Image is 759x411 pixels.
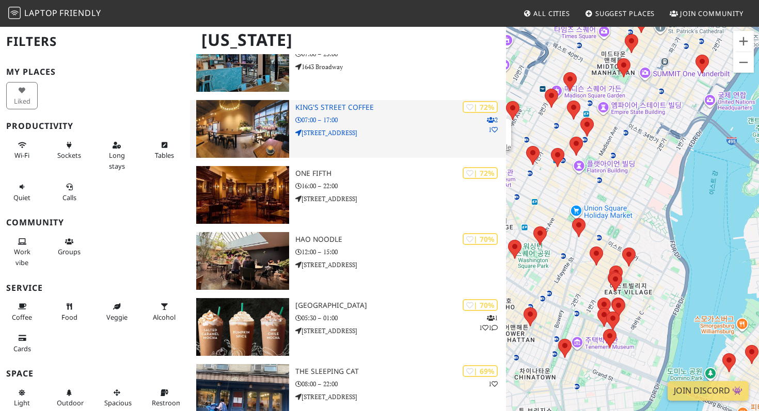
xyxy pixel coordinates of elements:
p: [STREET_ADDRESS] [295,260,506,270]
button: Veggie [101,298,133,325]
h3: Hao Noodle [295,235,506,244]
div: | 70% [463,233,498,245]
p: [STREET_ADDRESS] [295,194,506,204]
a: Hao Noodle | 70% Hao Noodle 12:00 – 15:00 [STREET_ADDRESS] [190,232,507,290]
h3: One Fifth [295,169,506,178]
span: Video/audio calls [62,193,76,202]
span: Coffee [12,313,32,322]
span: Power sockets [57,151,81,160]
a: King's Street Coffee | 72% 21 King's Street Coffee 07:00 – 17:00 [STREET_ADDRESS] [190,100,507,158]
p: [STREET_ADDRESS] [295,392,506,402]
h3: Productivity [6,121,184,131]
p: [STREET_ADDRESS] [295,326,506,336]
h3: The Sleeping Cat [295,367,506,376]
h2: Filters [6,26,184,57]
p: 05:30 – 01:00 [295,313,506,323]
button: Calls [54,178,85,206]
div: | 70% [463,299,498,311]
p: 12:00 – 15:00 [295,247,506,257]
h3: Community [6,218,184,227]
span: Outdoor area [57,398,84,407]
button: Work vibe [6,233,38,271]
h1: [US_STATE] [193,26,504,54]
span: Veggie [106,313,128,322]
a: All Cities [519,4,574,23]
p: 1 1 1 [479,313,498,333]
span: People working [14,247,30,267]
img: Hao Noodle [196,232,289,290]
a: Suggest Places [581,4,659,23]
img: Starbucks Reserve [196,298,289,356]
button: Groups [54,233,85,260]
span: All Cities [533,9,570,18]
button: Sockets [54,137,85,164]
button: Food [54,298,85,325]
span: Suggest Places [595,9,655,18]
p: 1 [488,379,498,389]
span: Group tables [58,247,81,256]
span: Spacious [104,398,132,407]
span: Friendly [59,7,101,19]
p: 07:00 – 17:00 [295,115,506,125]
span: Laptop [24,7,58,19]
span: Credit cards [13,344,31,353]
button: Long stays [101,137,133,174]
p: 2 1 [487,115,498,135]
div: | 72% [463,167,498,179]
span: Quiet [13,193,30,202]
h3: [GEOGRAPHIC_DATA] [295,301,506,310]
h3: Service [6,283,184,293]
button: Wi-Fi [6,137,38,164]
button: Alcohol [149,298,180,325]
div: | 72% [463,101,498,113]
p: 08:00 – 22:00 [295,379,506,389]
span: Natural light [14,398,30,407]
a: One Fifth | 72% One Fifth 16:00 – 22:00 [STREET_ADDRESS] [190,166,507,224]
span: Stable Wi-Fi [14,151,29,160]
button: 축소 [733,52,754,73]
span: Food [61,313,77,322]
button: Cards [6,330,38,357]
a: LaptopFriendly LaptopFriendly [8,5,101,23]
button: Tables [149,137,180,164]
p: 16:00 – 22:00 [295,181,506,191]
a: Join Community [666,4,748,23]
img: LaptopFriendly [8,7,21,19]
span: Join Community [680,9,744,18]
p: [STREET_ADDRESS] [295,128,506,138]
div: | 69% [463,365,498,377]
a: Starbucks Reserve | 70% 111 [GEOGRAPHIC_DATA] 05:30 – 01:00 [STREET_ADDRESS] [190,298,507,356]
button: 확대 [733,31,754,52]
img: One Fifth [196,166,289,224]
span: Long stays [109,151,125,170]
span: Alcohol [153,313,176,322]
h3: King's Street Coffee [295,103,506,112]
span: Restroom [152,398,182,407]
h3: Space [6,369,184,379]
p: 1643 Broadway [295,62,506,72]
img: King's Street Coffee [196,100,289,158]
button: Quiet [6,178,38,206]
button: Coffee [6,298,38,325]
h3: My Places [6,67,184,77]
span: Work-friendly tables [155,151,174,160]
